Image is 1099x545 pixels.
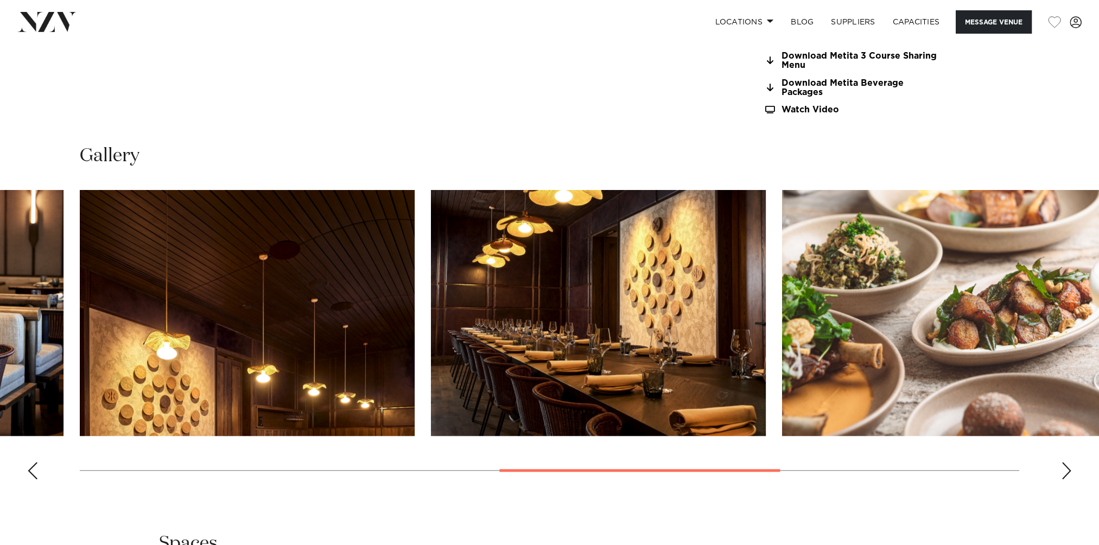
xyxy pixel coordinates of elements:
button: Message Venue [956,10,1032,34]
a: Capacities [884,10,949,34]
swiper-slide: 6 / 9 [431,190,766,436]
a: Locations [706,10,782,34]
a: Watch Video [764,105,941,115]
h2: Gallery [80,144,139,168]
a: Download Metita 3 Course Sharing Menu [764,52,941,70]
img: nzv-logo.png [17,12,77,31]
swiper-slide: 5 / 9 [80,190,415,436]
a: Download Metita Beverage Packages [764,79,941,97]
a: BLOG [782,10,822,34]
a: SUPPLIERS [822,10,884,34]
